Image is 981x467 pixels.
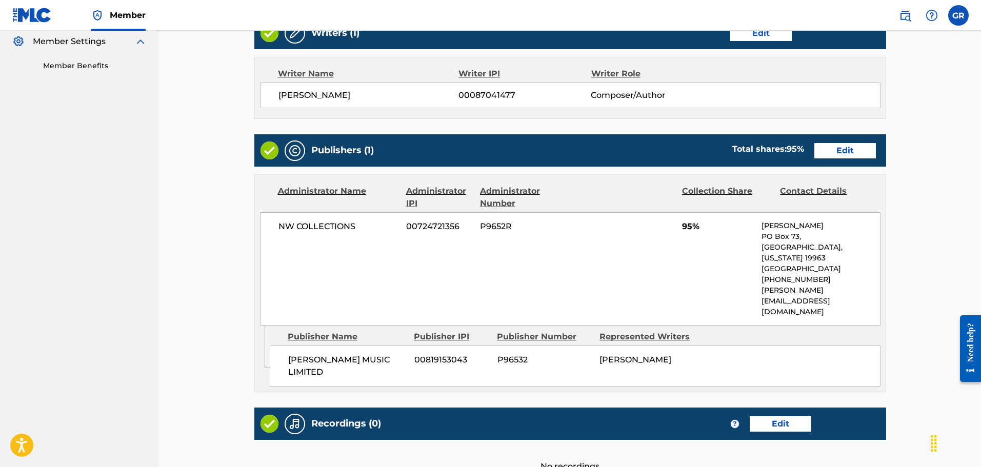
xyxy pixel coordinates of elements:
img: Recordings [289,418,301,430]
h5: Recordings (0) [311,418,381,430]
span: [PERSON_NAME] [278,89,459,101]
img: help [926,9,938,22]
div: Drag [926,428,942,459]
span: Composer/Author [591,89,711,101]
iframe: Chat Widget [930,418,981,467]
div: Publisher Number [497,331,592,343]
img: Valid [261,141,278,159]
img: Writers [289,27,301,39]
span: [PERSON_NAME] MUSIC LIMITED [288,354,407,378]
span: Member Settings [33,35,106,48]
div: Administrator Number [480,185,570,210]
a: Edit [814,143,876,158]
div: Publisher IPI [414,331,489,343]
span: P9652R [480,220,570,233]
iframe: Resource Center [952,307,981,390]
p: PO Box 73, [762,231,879,242]
span: P96532 [497,354,592,366]
div: Collection Share [682,185,772,210]
div: Contact Details [780,185,870,210]
div: Help [922,5,942,26]
span: NW COLLECTIONS [278,220,399,233]
p: [PERSON_NAME] [762,220,879,231]
img: Publishers [289,145,301,157]
p: [GEOGRAPHIC_DATA] [762,263,879,274]
span: 00819153043 [414,354,490,366]
div: Publisher Name [288,331,406,343]
img: Member Settings [12,35,25,48]
img: Top Rightsholder [91,9,104,22]
a: Member Benefits [43,60,147,71]
div: Writer Role [591,68,712,80]
div: Writer Name [278,68,459,80]
span: 00087041477 [458,89,591,101]
span: Member [110,9,146,21]
img: search [899,9,911,22]
div: User Menu [948,5,969,26]
div: Total shares: [732,143,804,155]
h5: Publishers (1) [311,145,374,156]
span: 00724721356 [406,220,472,233]
p: [PERSON_NAME][EMAIL_ADDRESS][DOMAIN_NAME] [762,285,879,317]
p: [PHONE_NUMBER] [762,274,879,285]
span: 95% [682,220,754,233]
a: Public Search [895,5,915,26]
span: [PERSON_NAME] [599,355,671,364]
img: expand [134,35,147,48]
img: Valid [261,24,278,42]
a: Edit [750,416,811,432]
div: Administrator Name [278,185,398,210]
h5: Writers (1) [311,27,359,39]
a: Edit [730,26,792,41]
img: MLC Logo [12,8,52,23]
img: Valid [261,415,278,433]
span: ? [731,420,739,428]
span: 95 % [787,144,804,154]
p: [GEOGRAPHIC_DATA], [US_STATE] 19963 [762,242,879,263]
div: Represented Writers [599,331,694,343]
div: Writer IPI [458,68,591,80]
div: Administrator IPI [406,185,472,210]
